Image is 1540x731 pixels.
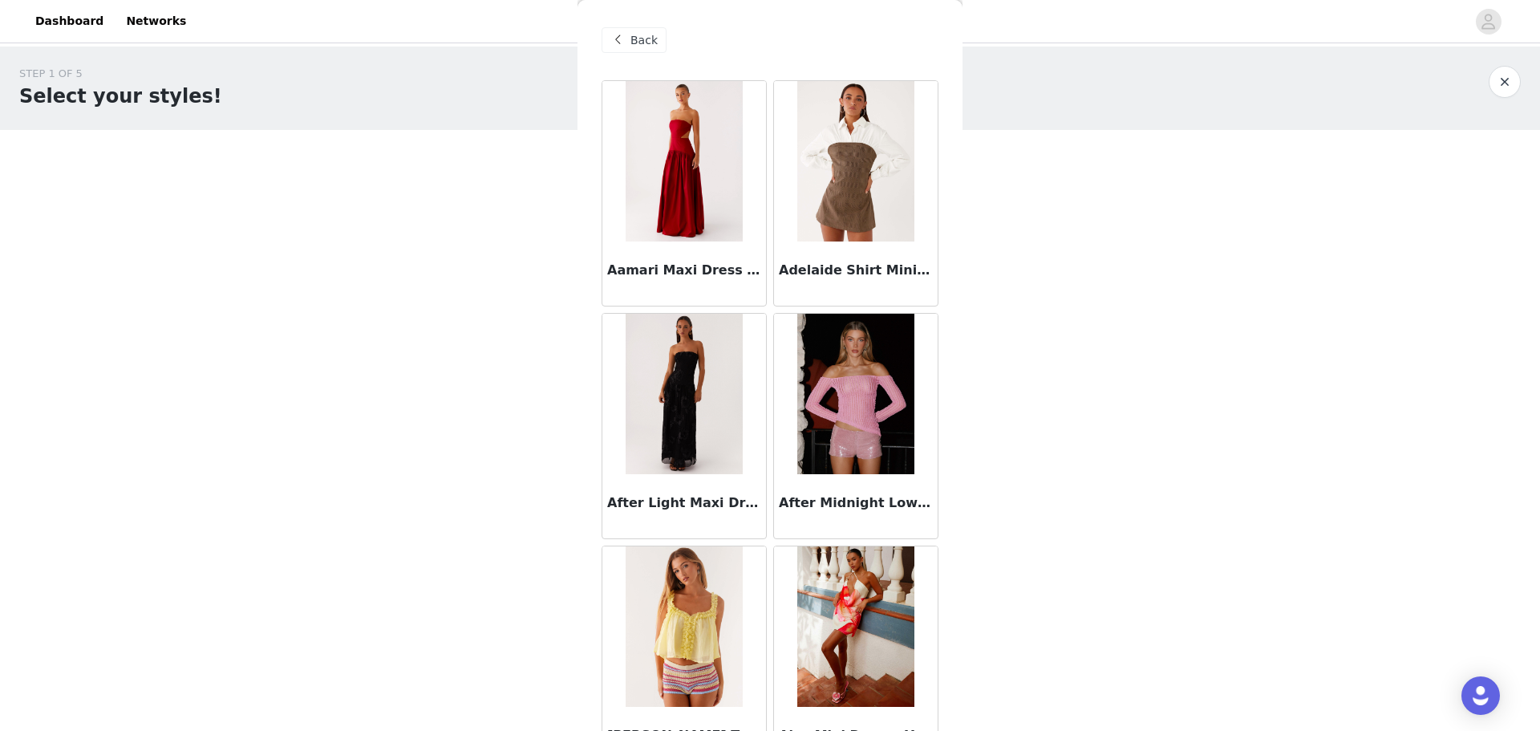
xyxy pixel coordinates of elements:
a: Dashboard [26,3,113,39]
img: After Midnight Low Rise Sequin Mini Shorts - Pink [797,314,914,474]
div: Open Intercom Messenger [1461,676,1500,715]
img: Aamari Maxi Dress - Red [626,81,742,242]
h3: Adelaide Shirt Mini Dress - Brown [779,261,933,280]
h3: After Light Maxi Dress - Black [607,493,761,513]
img: After Light Maxi Dress - Black [626,314,742,474]
img: Adelaide Shirt Mini Dress - Brown [797,81,914,242]
span: Back [630,32,658,49]
div: STEP 1 OF 5 [19,66,222,82]
img: Aimee Top - Yellow [626,546,742,707]
h1: Select your styles! [19,82,222,111]
div: avatar [1481,9,1496,35]
h3: After Midnight Low Rise Sequin Mini Shorts - Pink [779,493,933,513]
a: Networks [116,3,196,39]
img: Aiva Mini Dress - Yellow Floral [797,546,914,707]
h3: Aamari Maxi Dress - Red [607,261,761,280]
